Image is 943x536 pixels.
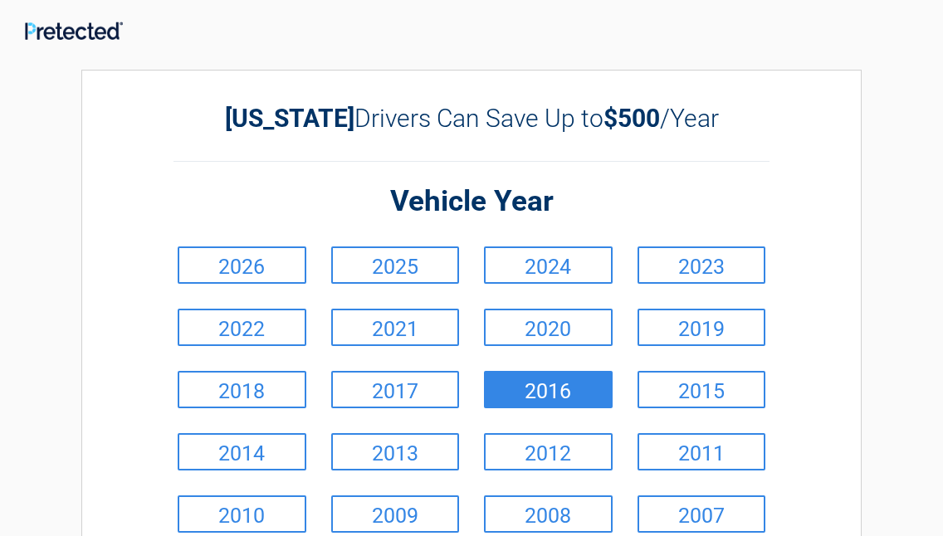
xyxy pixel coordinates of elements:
[331,309,460,346] a: 2021
[173,183,770,222] h2: Vehicle Year
[638,495,766,533] a: 2007
[484,433,613,470] a: 2012
[484,371,613,408] a: 2016
[638,246,766,284] a: 2023
[178,495,306,533] a: 2010
[638,371,766,408] a: 2015
[603,104,660,133] b: $500
[178,309,306,346] a: 2022
[331,495,460,533] a: 2009
[484,495,613,533] a: 2008
[331,246,460,284] a: 2025
[178,433,306,470] a: 2014
[331,371,460,408] a: 2017
[25,22,123,39] img: Main Logo
[178,371,306,408] a: 2018
[225,104,354,133] b: [US_STATE]
[484,309,613,346] a: 2020
[331,433,460,470] a: 2013
[638,433,766,470] a: 2011
[638,309,766,346] a: 2019
[484,246,613,284] a: 2024
[178,246,306,284] a: 2026
[173,104,770,133] h2: Drivers Can Save Up to /Year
